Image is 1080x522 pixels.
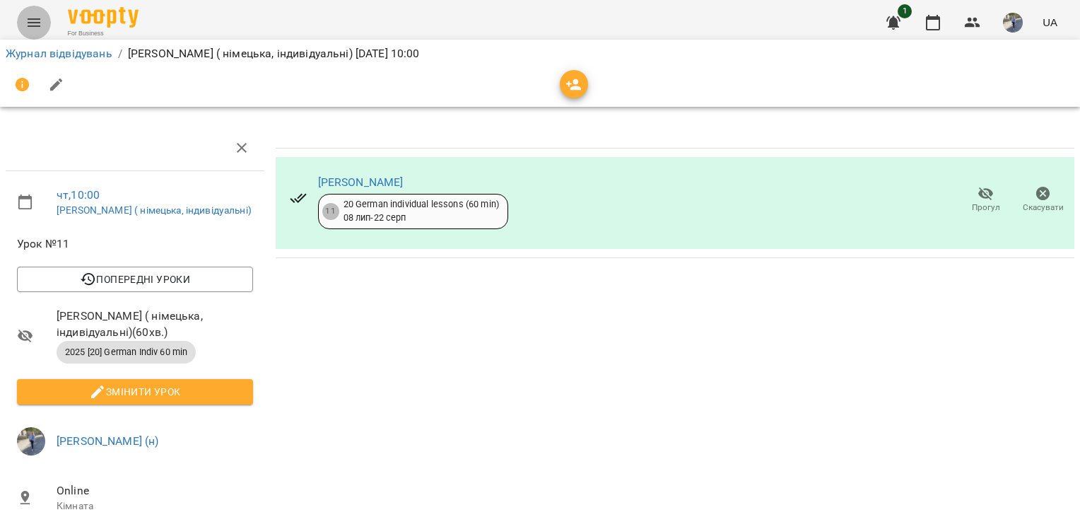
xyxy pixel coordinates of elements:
[1014,180,1072,220] button: Скасувати
[898,4,912,18] span: 1
[28,383,242,400] span: Змінити урок
[1037,9,1063,35] button: UA
[17,6,51,40] button: Menu
[1003,13,1023,33] img: 9057b12b0e3b5674d2908fc1e5c3d556.jpg
[57,434,159,448] a: [PERSON_NAME] (н)
[57,188,100,202] a: чт , 10:00
[322,203,339,220] div: 11
[972,202,1000,214] span: Прогул
[1023,202,1064,214] span: Скасувати
[57,499,253,514] p: Кімната
[118,45,122,62] li: /
[57,308,253,341] span: [PERSON_NAME] ( німецька, індивідуальні) ( 60 хв. )
[957,180,1014,220] button: Прогул
[57,482,253,499] span: Online
[17,379,253,405] button: Змінити урок
[6,45,1074,62] nav: breadcrumb
[128,45,420,62] p: [PERSON_NAME] ( німецька, індивідуальні) [DATE] 10:00
[68,7,139,28] img: Voopty Logo
[1043,15,1057,30] span: UA
[318,175,404,189] a: [PERSON_NAME]
[344,198,499,224] div: 20 German individual lessons (60 min) 08 лип - 22 серп
[57,204,252,216] a: [PERSON_NAME] ( німецька, індивідуальні)
[57,346,196,359] span: 2025 [20] German Indiv 60 min
[28,271,242,288] span: Попередні уроки
[17,236,253,253] span: Урок №11
[17,267,253,292] button: Попередні уроки
[68,29,139,38] span: For Business
[17,427,45,456] img: 9057b12b0e3b5674d2908fc1e5c3d556.jpg
[6,47,112,60] a: Журнал відвідувань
